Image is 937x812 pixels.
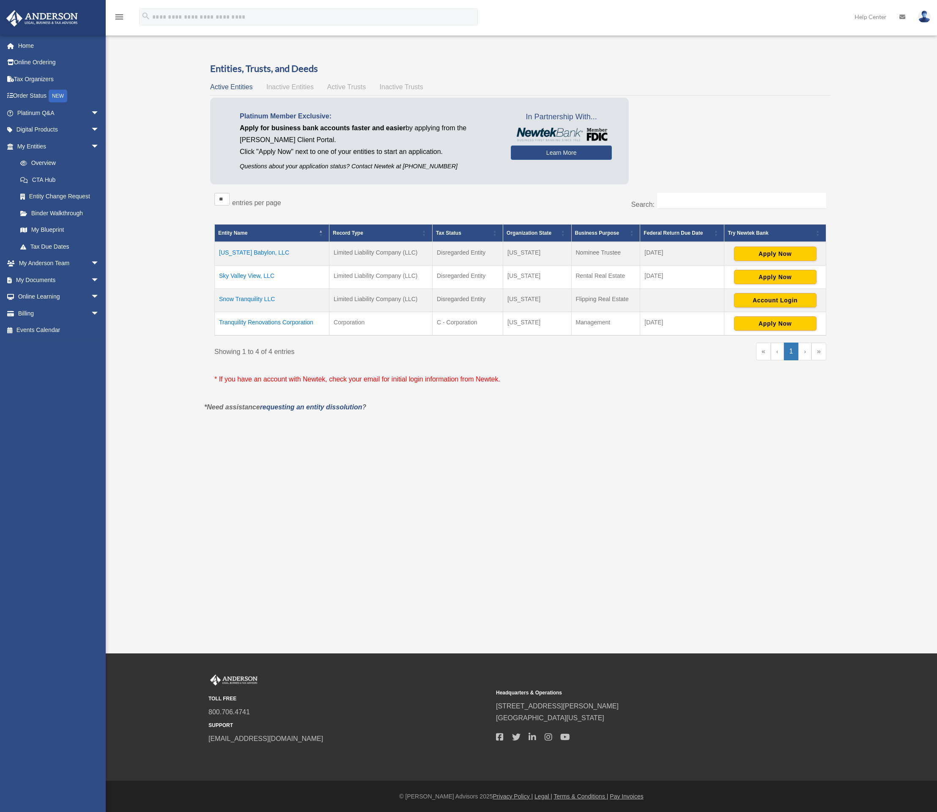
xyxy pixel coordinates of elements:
[329,312,433,335] td: Corporation
[433,224,503,242] th: Tax Status: Activate to sort
[503,288,571,312] td: [US_STATE]
[640,224,724,242] th: Federal Return Due Date: Activate to sort
[329,242,433,266] td: Limited Liability Company (LLC)
[6,255,112,272] a: My Anderson Teamarrow_drop_down
[503,312,571,335] td: [US_STATE]
[91,272,108,289] span: arrow_drop_down
[232,199,281,206] label: entries per page
[433,265,503,288] td: Disregarded Entity
[215,224,329,242] th: Entity Name: Activate to invert sorting
[214,373,826,385] p: * If you have an account with Newtek, check your email for initial login information from Newtek.
[631,201,655,208] label: Search:
[6,121,112,138] a: Digital Productsarrow_drop_down
[493,793,533,800] a: Privacy Policy |
[210,83,252,91] span: Active Entities
[12,188,108,205] a: Entity Change Request
[6,37,112,54] a: Home
[6,305,112,322] a: Billingarrow_drop_down
[610,793,643,800] a: Pay Invoices
[571,224,640,242] th: Business Purpose: Activate to sort
[12,205,108,222] a: Binder Walkthrough
[240,122,498,146] p: by applying from the [PERSON_NAME] Client Portal.
[260,403,362,411] a: requesting an entity dissolution
[240,110,498,122] p: Platinum Member Exclusive:
[240,161,498,172] p: Questions about your application status? Contact Newtek at [PHONE_NUMBER]
[554,793,608,800] a: Terms & Conditions |
[503,265,571,288] td: [US_STATE]
[208,694,490,703] small: TOLL FREE
[571,312,640,335] td: Management
[433,312,503,335] td: C - Corporation
[511,145,612,160] a: Learn More
[571,242,640,266] td: Nominee Trustee
[204,403,366,411] em: *Need assistance ?
[49,90,67,102] div: NEW
[240,146,498,158] p: Click "Apply Now" next to one of your entities to start an application.
[6,272,112,288] a: My Documentsarrow_drop_down
[534,793,552,800] a: Legal |
[575,230,619,236] span: Business Purpose
[734,247,816,261] button: Apply Now
[91,104,108,122] span: arrow_drop_down
[91,121,108,139] span: arrow_drop_down
[210,62,830,75] h3: Entities, Trusts, and Deeds
[503,224,571,242] th: Organization State: Activate to sort
[728,228,813,238] div: Try Newtek Bank
[734,293,816,307] button: Account Login
[91,255,108,272] span: arrow_drop_down
[640,265,724,288] td: [DATE]
[6,138,108,155] a: My Entitiesarrow_drop_down
[12,171,108,188] a: CTA Hub
[91,288,108,306] span: arrow_drop_down
[644,230,703,236] span: Federal Return Due Date
[208,675,259,686] img: Anderson Advisors Platinum Portal
[640,242,724,266] td: [DATE]
[6,54,112,71] a: Online Ordering
[114,12,124,22] i: menu
[515,128,608,141] img: NewtekBankLogoSM.png
[433,288,503,312] td: Disregarded Entity
[6,288,112,305] a: Online Learningarrow_drop_down
[208,735,323,742] a: [EMAIL_ADDRESS][DOMAIN_NAME]
[507,230,551,236] span: Organization State
[91,305,108,322] span: arrow_drop_down
[380,83,423,91] span: Inactive Trusts
[12,222,108,239] a: My Blueprint
[503,242,571,266] td: [US_STATE]
[724,224,826,242] th: Try Newtek Bank : Activate to sort
[640,312,724,335] td: [DATE]
[6,104,112,121] a: Platinum Q&Aarrow_drop_down
[329,288,433,312] td: Limited Liability Company (LLC)
[327,83,366,91] span: Active Trusts
[12,238,108,255] a: Tax Due Dates
[4,10,80,27] img: Anderson Advisors Platinum Portal
[436,230,461,236] span: Tax Status
[208,721,490,730] small: SUPPORT
[918,11,931,23] img: User Pic
[771,343,784,360] a: Previous
[6,71,112,88] a: Tax Organizers
[6,88,112,105] a: Order StatusNEW
[433,242,503,266] td: Disregarded Entity
[215,312,329,335] td: Tranquility Renovations Corporation
[496,714,604,721] a: [GEOGRAPHIC_DATA][US_STATE]
[329,224,433,242] th: Record Type: Activate to sort
[329,265,433,288] td: Limited Liability Company (LLC)
[798,343,811,360] a: Next
[734,270,816,284] button: Apply Now
[215,265,329,288] td: Sky Valley View, LLC
[333,230,363,236] span: Record Type
[496,702,619,710] a: [STREET_ADDRESS][PERSON_NAME]
[511,110,612,124] span: In Partnership With...
[215,242,329,266] td: [US_STATE] Babylon, LLC
[218,230,247,236] span: Entity Name
[240,124,405,132] span: Apply for business bank accounts faster and easier
[734,316,816,331] button: Apply Now
[91,138,108,155] span: arrow_drop_down
[215,288,329,312] td: Snow Tranquility LLC
[756,343,771,360] a: First
[571,265,640,288] td: Rental Real Estate
[106,791,937,802] div: © [PERSON_NAME] Advisors 2025
[6,322,112,339] a: Events Calendar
